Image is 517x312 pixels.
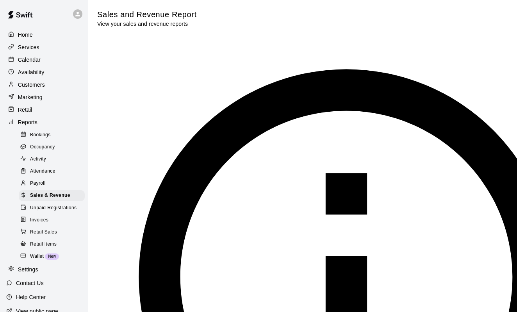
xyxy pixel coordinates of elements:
a: Services [6,41,82,53]
div: Retail Sales [19,227,85,238]
a: Retail Sales [19,226,88,238]
a: Occupancy [19,141,88,153]
div: Payroll [19,178,85,189]
span: Wallet [30,253,44,260]
div: Retail Items [19,239,85,250]
div: Invoices [19,215,85,226]
div: Unpaid Registrations [19,203,85,214]
a: Attendance [19,166,88,178]
p: Reports [18,118,37,126]
div: Occupancy [19,142,85,153]
a: Activity [19,153,88,166]
a: Retail Items [19,238,88,250]
a: WalletNew [19,250,88,262]
p: Home [18,31,33,39]
h5: Sales and Revenue Report [97,9,197,20]
p: Customers [18,81,45,89]
span: Occupancy [30,143,55,151]
p: View your sales and revenue reports [97,20,197,28]
p: Retail [18,106,32,114]
a: Retail [6,104,82,116]
span: Unpaid Registrations [30,204,77,212]
span: Activity [30,155,46,163]
a: Availability [6,66,82,78]
div: Sales & Revenue [19,190,85,201]
a: Sales & Revenue [19,190,88,202]
a: Unpaid Registrations [19,202,88,214]
span: Retail Items [30,241,57,248]
a: Invoices [19,214,88,226]
div: WalletNew [19,251,85,262]
p: Services [18,43,39,51]
a: Settings [6,264,82,275]
p: Calendar [18,56,41,64]
span: Bookings [30,131,51,139]
div: Bookings [19,130,85,141]
p: Settings [18,266,38,273]
div: Activity [19,154,85,165]
span: Invoices [30,216,48,224]
p: Help Center [16,293,46,301]
span: Retail Sales [30,228,57,236]
a: Home [6,29,82,41]
a: Customers [6,79,82,91]
a: Bookings [19,129,88,141]
span: Sales & Revenue [30,192,70,200]
span: Attendance [30,168,55,175]
p: Contact Us [16,279,44,287]
a: Reports [6,116,82,128]
p: Availability [18,68,45,76]
a: Marketing [6,91,82,103]
a: Payroll [19,178,88,190]
span: New [45,254,59,259]
div: Attendance [19,166,85,177]
span: Payroll [30,180,45,187]
a: Calendar [6,54,82,66]
p: Marketing [18,93,43,101]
